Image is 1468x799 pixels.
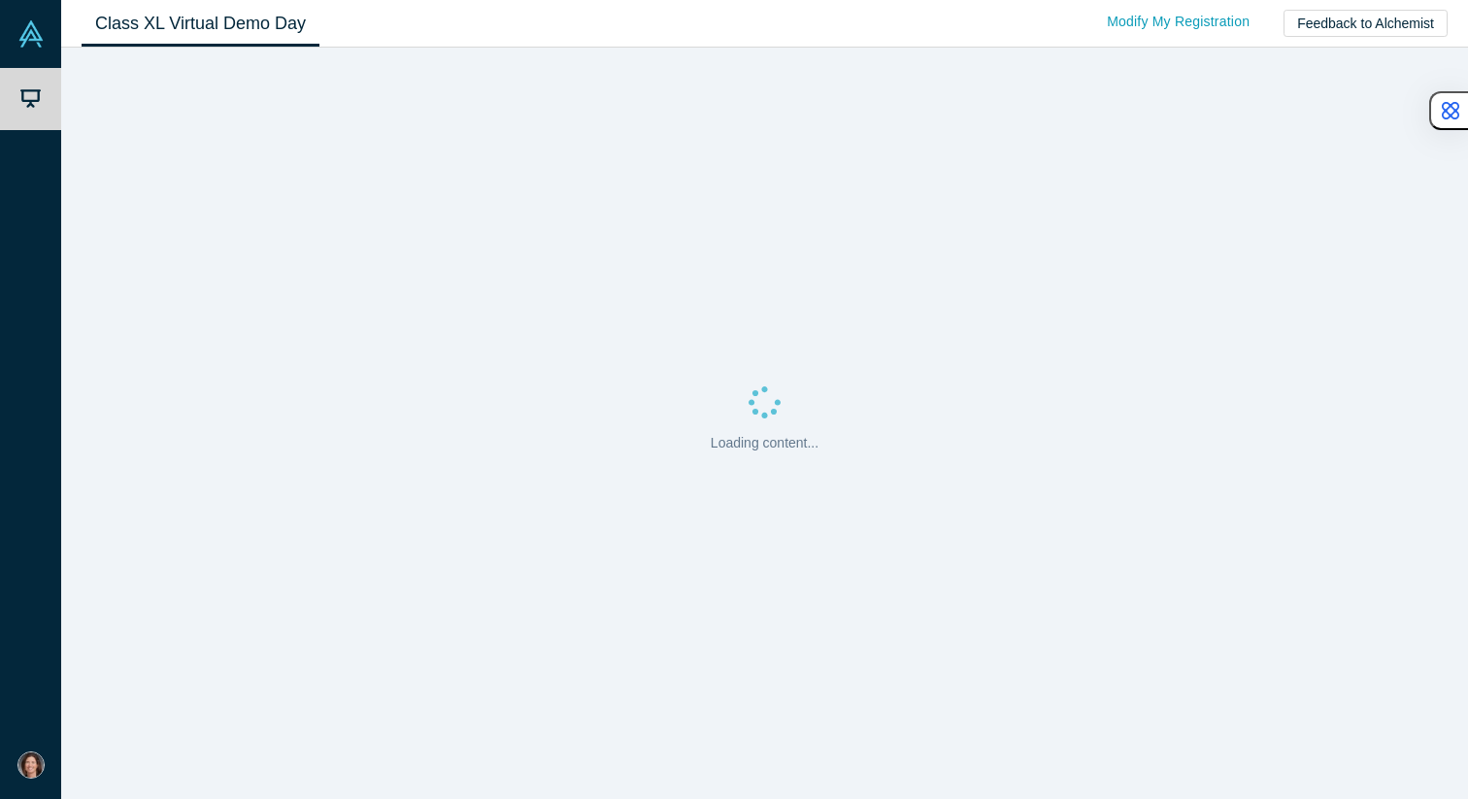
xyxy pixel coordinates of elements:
img: Petra Griffith's Account [17,751,45,779]
img: Alchemist Vault Logo [17,20,45,48]
button: Feedback to Alchemist [1284,10,1448,37]
a: Class XL Virtual Demo Day [82,1,319,47]
a: Modify My Registration [1086,5,1270,39]
p: Loading content... [711,433,818,453]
